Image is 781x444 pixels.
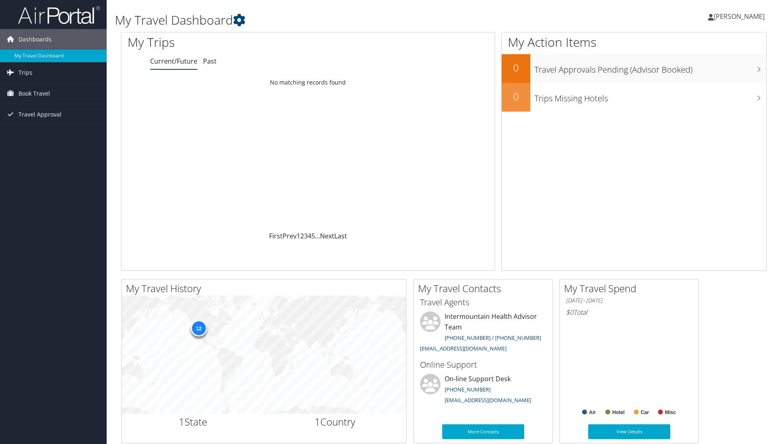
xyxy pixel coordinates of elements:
h3: Trips Missing Hotels [534,89,766,104]
a: 1 [297,231,300,240]
a: [EMAIL_ADDRESS][DOMAIN_NAME] [420,345,507,352]
a: 3 [304,231,308,240]
a: Next [320,231,334,240]
span: Book Travel [18,83,50,104]
li: On-line Support Desk [416,374,550,407]
text: Car [641,410,649,415]
text: Air [589,410,596,415]
h1: My Travel Dashboard [115,11,553,29]
h2: State [128,415,258,429]
span: Trips [18,62,32,83]
h1: My Trips [128,34,333,51]
a: 5 [311,231,315,240]
a: Prev [283,231,297,240]
h3: Online Support [420,359,546,371]
a: [PHONE_NUMBER] [445,386,491,393]
a: [EMAIL_ADDRESS][DOMAIN_NAME] [445,396,531,404]
h3: Travel Agents [420,297,546,308]
span: $0 [566,308,573,317]
h1: My Action Items [502,34,766,51]
span: 1 [315,415,320,428]
a: Past [203,57,217,66]
a: View Details [588,424,670,439]
td: No matching records found [121,75,495,90]
a: Current/Future [150,57,197,66]
img: airportal-logo.png [18,5,100,25]
h6: [DATE] - [DATE] [566,297,692,304]
h2: My Travel History [126,282,406,295]
h6: Total [566,308,692,317]
span: 1 [179,415,185,428]
a: Last [334,231,347,240]
a: 0Trips Missing Hotels [502,83,766,112]
h2: 0 [502,61,530,75]
a: [PHONE_NUMBER] / [PHONE_NUMBER] [445,334,541,341]
a: First [269,231,283,240]
span: Travel Approval [18,104,62,125]
span: [PERSON_NAME] [714,12,765,21]
text: Hotel [612,410,625,415]
li: Intermountain Health Advisor Team [416,311,550,355]
a: 2 [300,231,304,240]
h2: My Travel Spend [564,282,699,295]
a: [PERSON_NAME] [708,4,773,29]
a: More Contacts [442,424,524,439]
h3: Travel Approvals Pending (Advisor Booked) [534,60,766,76]
a: 4 [308,231,311,240]
a: 0Travel Approvals Pending (Advisor Booked) [502,54,766,83]
h2: 0 [502,89,530,103]
span: Dashboards [18,29,52,50]
h2: Country [270,415,400,429]
div: 12 [190,320,207,336]
text: Misc [665,410,676,415]
h2: My Travel Contacts [418,282,553,295]
span: … [315,231,320,240]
